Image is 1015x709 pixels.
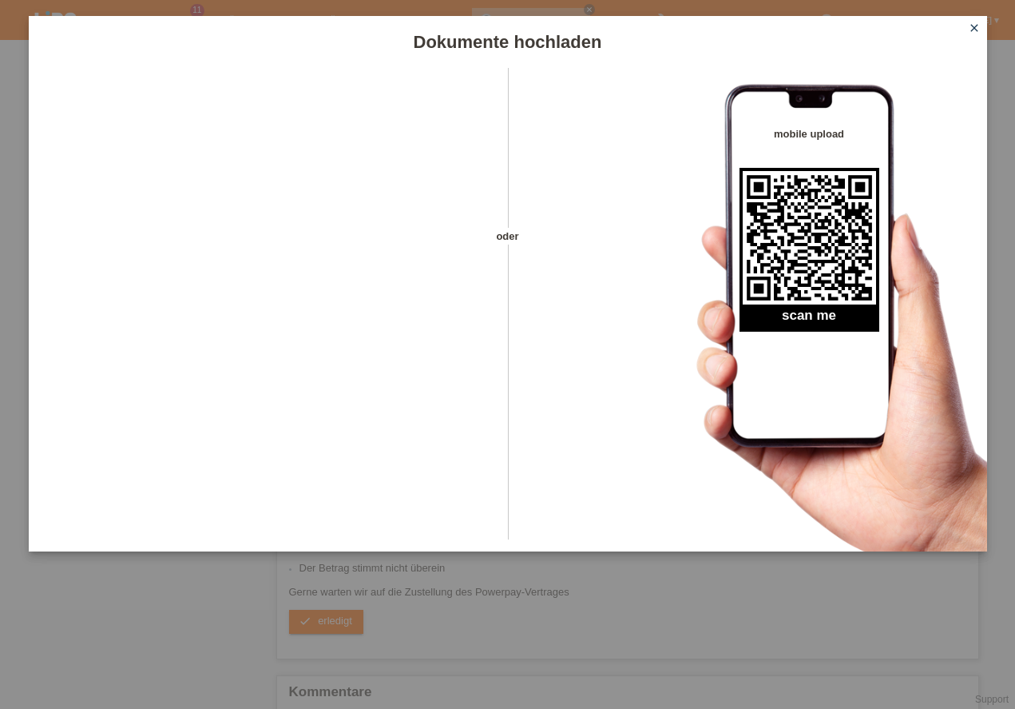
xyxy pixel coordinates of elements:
span: oder [480,228,536,245]
h1: Dokumente hochladen [29,32,987,52]
h4: mobile upload [739,128,879,140]
a: close [964,20,985,38]
h2: scan me [739,308,879,332]
i: close [968,22,981,34]
iframe: Upload [53,108,480,508]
